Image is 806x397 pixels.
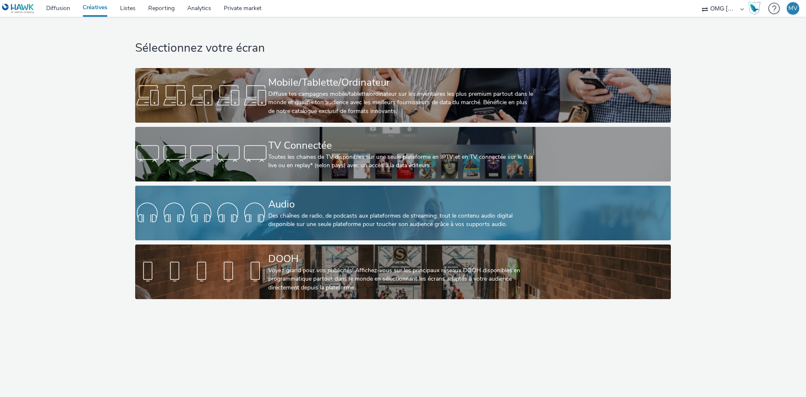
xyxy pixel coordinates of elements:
[268,212,534,229] div: Des chaînes de radio, de podcasts aux plateformes de streaming: tout le contenu audio digital dis...
[135,186,670,240] a: AudioDes chaînes de radio, de podcasts aux plateformes de streaming: tout le contenu audio digita...
[268,90,534,116] div: Diffuse tes campagnes mobile/tablette/ordinateur sur les inventaires les plus premium partout dan...
[268,266,534,292] div: Voyez grand pour vos publicités! Affichez-vous sur les principaux réseaux DOOH disponibles en pro...
[748,2,761,15] img: Hawk Academy
[135,68,670,123] a: Mobile/Tablette/OrdinateurDiffuse tes campagnes mobile/tablette/ordinateur sur les inventaires le...
[268,252,534,266] div: DOOH
[268,75,534,90] div: Mobile/Tablette/Ordinateur
[268,138,534,153] div: TV Connectée
[2,3,34,14] img: undefined Logo
[268,153,534,170] div: Toutes les chaines de TV disponibles sur une seule plateforme en IPTV et en TV connectée sur le f...
[268,197,534,212] div: Audio
[788,2,798,15] div: MV
[135,127,670,181] a: TV ConnectéeToutes les chaines de TV disponibles sur une seule plateforme en IPTV et en TV connec...
[748,2,764,15] a: Hawk Academy
[135,245,670,299] a: DOOHVoyez grand pour vos publicités! Affichez-vous sur les principaux réseaux DOOH disponibles en...
[135,40,670,56] h1: Sélectionnez votre écran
